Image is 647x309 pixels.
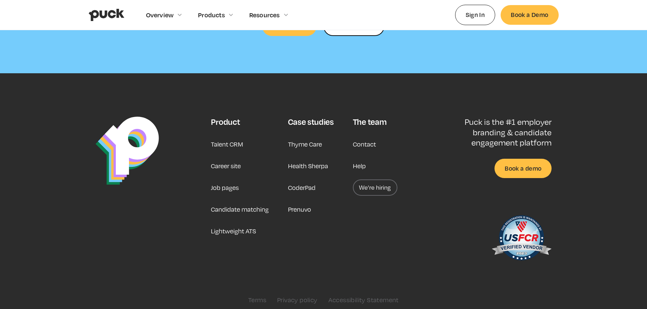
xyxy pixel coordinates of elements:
a: Book a Demo [501,5,558,24]
a: CoderPad [288,179,316,196]
div: Product [211,117,240,127]
a: Talent CRM [211,136,243,152]
a: Thyme Care [288,136,322,152]
a: Help [353,158,366,174]
a: Accessibility Statement [328,296,399,304]
img: US Federal Contractor Registration System for Award Management Verified Vendor Seal [491,212,552,266]
img: Puck Logo [95,117,159,185]
a: Career site [211,158,241,174]
div: The team [353,117,387,127]
div: Resources [249,11,280,19]
a: Sign In [455,5,496,25]
p: Puck is the #1 employer branding & candidate engagement platform [443,117,552,148]
a: Contact [353,136,376,152]
a: Book a demo [495,159,552,178]
a: Privacy policy [277,296,318,304]
a: Job pages [211,179,239,196]
a: Prenuvo [288,201,311,217]
div: Products [198,11,225,19]
a: We’re hiring [353,179,397,196]
a: Terms [248,296,266,304]
a: Lightweight ATS [211,223,256,239]
div: Case studies [288,117,334,127]
div: Overview [146,11,174,19]
a: Candidate matching [211,201,269,217]
a: Health Sherpa [288,158,328,174]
